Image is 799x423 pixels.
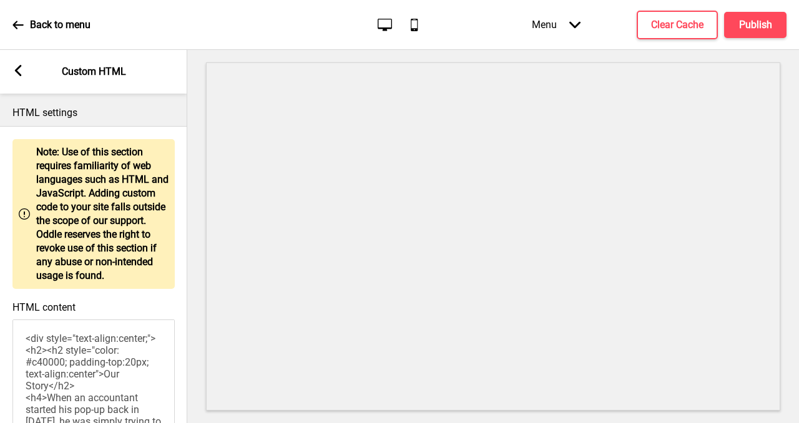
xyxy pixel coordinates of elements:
button: Clear Cache [637,11,718,39]
a: Back to menu [12,8,91,42]
p: Custom HTML [62,65,126,79]
p: HTML settings [12,106,175,120]
div: Menu [519,6,593,43]
h4: Clear Cache [651,18,703,32]
p: Note: Use of this section requires familiarity of web languages such as HTML and JavaScript. Addi... [36,145,169,283]
label: HTML content [12,301,76,313]
button: Publish [724,12,787,38]
p: Back to menu [30,18,91,32]
h4: Publish [739,18,772,32]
